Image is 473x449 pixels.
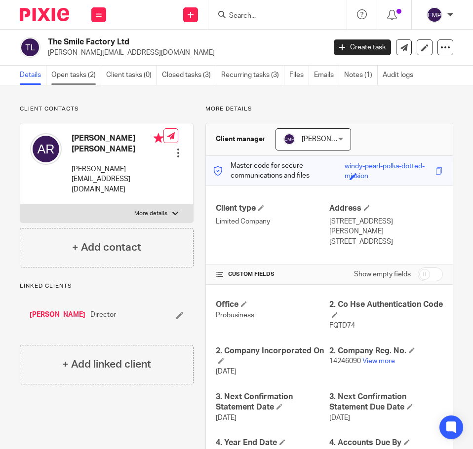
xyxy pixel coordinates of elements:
[289,66,309,85] a: Files
[329,226,443,247] p: [PERSON_NAME][STREET_ADDRESS]
[20,37,40,58] img: svg%3E
[354,269,411,279] label: Show empty fields
[72,240,141,255] h4: + Add contact
[154,133,163,143] i: Primary
[329,217,443,226] p: [STREET_ADDRESS]
[216,270,329,278] h4: CUSTOM FIELDS
[20,282,194,290] p: Linked clients
[329,346,443,356] h4: 2. Company Reg. No.
[216,392,329,413] h4: 3. Next Confirmation Statement Date
[329,438,443,448] h4: 4. Accounts Due By
[51,66,101,85] a: Open tasks (2)
[216,368,236,375] span: [DATE]
[48,48,319,58] p: [PERSON_NAME][EMAIL_ADDRESS][DOMAIN_NAME]
[344,66,378,85] a: Notes (1)
[283,133,295,145] img: svg%3E
[106,66,157,85] a: Client tasks (0)
[20,8,69,21] img: Pixie
[329,414,350,421] span: [DATE]
[216,203,329,214] h4: Client type
[216,217,329,226] p: Limited Company
[329,203,443,214] h4: Address
[228,12,317,21] input: Search
[216,438,329,448] h4: 4. Year End Date
[362,358,395,365] a: View more
[329,299,443,321] h4: 2. Co Hse Authentication Code
[134,210,167,218] p: More details
[30,310,85,320] a: [PERSON_NAME]
[334,39,391,55] a: Create task
[62,357,151,372] h4: + Add linked client
[383,66,418,85] a: Audit logs
[345,161,433,173] div: windy-pearl-polka-dotted-mission
[216,312,254,319] span: Probusiness
[216,414,236,421] span: [DATE]
[20,105,194,113] p: Client contacts
[205,105,453,113] p: More details
[329,392,443,413] h4: 3. Next Confirmation Statement Due Date
[30,133,62,165] img: svg%3E
[20,66,46,85] a: Details
[329,358,361,365] span: 14246090
[216,346,329,367] h4: 2. Company Incorporated On
[221,66,284,85] a: Recurring tasks (3)
[90,310,116,320] span: Director
[216,299,329,310] h4: Office
[72,133,163,154] h4: [PERSON_NAME] [PERSON_NAME]
[72,164,163,194] p: [PERSON_NAME][EMAIL_ADDRESS][DOMAIN_NAME]
[162,66,216,85] a: Closed tasks (3)
[216,134,266,144] h3: Client manager
[329,322,355,329] span: FQTD74
[302,136,370,143] span: [PERSON_NAME] - PB
[427,7,442,23] img: svg%3E
[48,37,265,47] h2: The Smile Factory Ltd
[314,66,339,85] a: Emails
[213,161,345,181] p: Master code for secure communications and files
